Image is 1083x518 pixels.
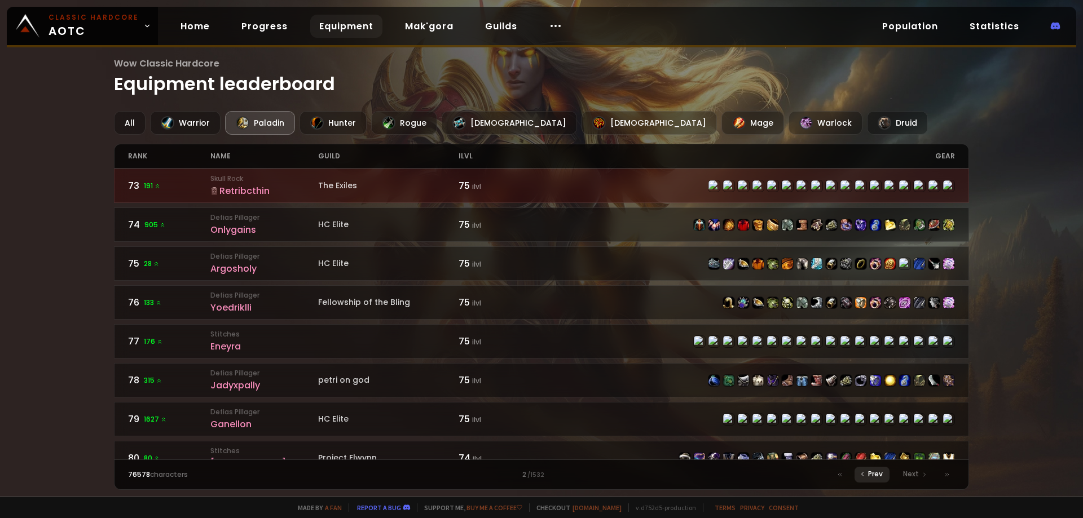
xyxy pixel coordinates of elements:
[723,375,734,386] img: item-21507
[128,451,211,465] div: 80
[7,7,158,45] a: Classic HardcoreAOTC
[128,144,211,168] div: rank
[628,503,696,512] span: v. d752d5 - production
[708,453,720,464] img: item-22429
[789,111,862,135] div: Warlock
[899,453,910,464] img: item-22942
[752,219,764,231] img: item-16958
[884,258,896,269] img: item-11815
[459,256,541,271] div: 75
[903,469,919,479] span: Next
[128,218,211,232] div: 74
[114,169,970,203] a: 73191 Skull RockRetribcthinThe Exiles75 ilvlitem-21387item-18205item-23667item-45item-16958item-1...
[796,258,808,269] img: item-19402
[943,375,954,386] img: item-19915
[128,256,211,271] div: 75
[826,258,837,269] img: item-19827
[855,219,866,231] img: item-22721
[318,258,459,269] div: HC Elite
[459,295,541,309] div: 75
[855,375,866,386] img: item-16058
[899,297,910,308] img: item-19289
[796,453,808,464] img: item-22424
[472,220,481,230] small: ilvl
[738,375,749,386] img: item-19928
[721,111,784,135] div: Mage
[459,144,541,168] div: ilvl
[840,297,852,308] img: item-11745
[128,470,335,480] div: characters
[914,297,925,308] img: item-13340
[114,111,146,135] div: All
[943,453,954,464] img: item-5976
[884,375,896,386] img: item-20512
[782,375,793,386] img: item-14553
[943,297,954,308] img: item-22400
[318,219,459,231] div: HC Elite
[884,453,896,464] img: item-22658
[752,375,764,386] img: item-45
[914,375,925,386] img: item-18510
[128,334,211,348] div: 77
[840,258,852,269] img: item-22714
[144,259,160,269] span: 28
[128,373,211,387] div: 78
[472,337,481,347] small: ilvl
[472,181,481,191] small: ilvl
[767,375,778,386] img: item-16700
[527,471,544,480] small: / 1532
[752,258,764,269] img: item-10056
[417,503,522,512] span: Support me,
[334,470,748,480] div: 2
[442,111,577,135] div: [DEMOGRAPHIC_DATA]
[855,297,866,308] img: item-22722
[782,453,793,464] img: item-19437
[723,219,734,231] img: item-16953
[144,181,161,191] span: 191
[144,453,160,463] span: 80
[961,15,1028,38] a: Statistics
[318,180,459,192] div: The Exiles
[459,412,541,426] div: 75
[767,453,778,464] img: item-19385
[870,258,881,269] img: item-17713
[928,453,940,464] img: item-23006
[171,15,219,38] a: Home
[144,337,163,347] span: 176
[782,258,793,269] img: item-19392
[150,111,221,135] div: Warrior
[573,503,622,512] a: [DOMAIN_NAME]
[210,329,318,339] small: Stitches
[708,258,720,269] img: item-18817
[740,503,764,512] a: Privacy
[914,258,925,269] img: item-22712
[928,297,940,308] img: item-19169
[914,453,925,464] img: item-23075
[840,219,852,231] img: item-19920
[870,453,881,464] img: item-19395
[811,258,822,269] img: item-13070
[582,111,717,135] div: [DEMOGRAPHIC_DATA]
[826,219,837,231] img: item-20264
[541,144,955,168] div: gear
[225,111,295,135] div: Paladin
[826,375,837,386] img: item-13969
[210,417,318,431] div: Ganellon
[868,469,883,479] span: Prev
[357,503,401,512] a: Report a bug
[723,297,734,308] img: item-12640
[325,503,342,512] a: a fan
[796,297,808,308] img: item-22385
[300,111,367,135] div: Hunter
[210,262,318,276] div: Argosholy
[708,219,720,231] img: item-21690
[723,258,734,269] img: item-17044
[796,375,808,386] img: item-11823
[128,470,150,479] span: 76578
[708,375,720,386] img: item-22720
[210,407,318,417] small: Defias Pillager
[826,297,837,308] img: item-19827
[114,402,970,436] a: 791627 Defias PillagerGanellonHC Elite75 ilvlitem-7470item-21507item-15812item-6795item-5766item-...
[318,413,459,425] div: HC Elite
[144,220,166,230] span: 905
